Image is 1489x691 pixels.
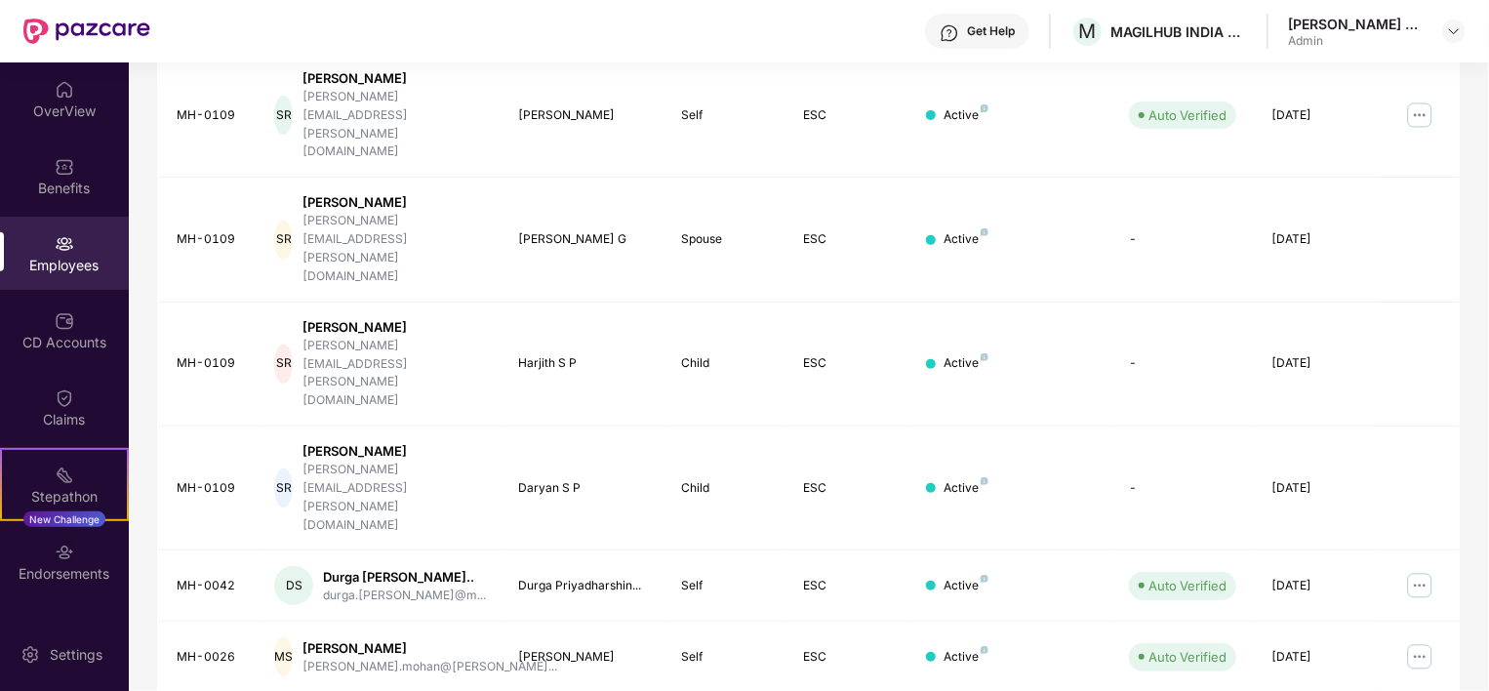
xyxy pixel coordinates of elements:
div: Active [944,577,988,595]
img: svg+xml;base64,PHN2ZyBpZD0iU2V0dGluZy0yMHgyMCIgeG1sbnM9Imh0dHA6Ly93d3cudzMub3JnLzIwMDAvc3ZnIiB3aW... [20,645,40,665]
div: MH-0109 [177,230,243,249]
div: MH-0109 [177,479,243,498]
td: - [1113,178,1256,302]
img: svg+xml;base64,PHN2ZyB4bWxucz0iaHR0cDovL3d3dy53My5vcmcvMjAwMC9zdmciIHdpZHRoPSI4IiBoZWlnaHQ9IjgiIH... [981,575,988,583]
div: [PERSON_NAME] [302,318,488,337]
div: [DATE] [1271,230,1362,249]
div: Stepathon [2,487,127,507]
div: [PERSON_NAME][EMAIL_ADDRESS][PERSON_NAME][DOMAIN_NAME] [302,212,488,285]
div: [PERSON_NAME] [519,648,651,667]
div: [PERSON_NAME] [302,639,557,658]
img: svg+xml;base64,PHN2ZyB4bWxucz0iaHR0cDovL3d3dy53My5vcmcvMjAwMC9zdmciIHdpZHRoPSIyMSIgaGVpZ2h0PSIyMC... [55,466,74,485]
img: svg+xml;base64,PHN2ZyB4bWxucz0iaHR0cDovL3d3dy53My5vcmcvMjAwMC9zdmciIHdpZHRoPSI4IiBoZWlnaHQ9IjgiIH... [981,477,988,485]
div: [PERSON_NAME].mohan@[PERSON_NAME]... [302,658,557,676]
div: Daryan S P [519,479,651,498]
div: MS [274,637,293,676]
div: MH-0026 [177,648,243,667]
td: - [1113,427,1256,550]
div: Settings [44,645,108,665]
img: svg+xml;base64,PHN2ZyBpZD0iSG9tZSIgeG1sbnM9Imh0dHA6Ly93d3cudzMub3JnLzIwMDAvc3ZnIiB3aWR0aD0iMjAiIG... [55,80,74,100]
span: M [1079,20,1097,43]
div: [PERSON_NAME] [302,442,488,461]
div: Durga Priyadharshin... [519,577,651,595]
div: DS [274,566,313,605]
div: [PERSON_NAME] G [519,230,651,249]
img: svg+xml;base64,PHN2ZyBpZD0iQmVuZWZpdHMiIHhtbG5zPSJodHRwOi8vd3d3LnczLm9yZy8yMDAwL3N2ZyIgd2lkdGg9Ij... [55,157,74,177]
img: svg+xml;base64,PHN2ZyB4bWxucz0iaHR0cDovL3d3dy53My5vcmcvMjAwMC9zdmciIHdpZHRoPSI4IiBoZWlnaHQ9IjgiIH... [981,104,988,112]
div: [DATE] [1271,577,1362,595]
div: Active [944,106,988,125]
div: [PERSON_NAME] [302,69,488,88]
div: ESC [804,577,895,595]
div: ESC [804,230,895,249]
div: Harjith S P [519,354,651,373]
img: manageButton [1404,641,1435,672]
div: Get Help [967,23,1015,39]
div: ESC [804,479,895,498]
div: Self [681,648,772,667]
img: manageButton [1404,100,1435,131]
div: ESC [804,106,895,125]
div: MH-0042 [177,577,243,595]
div: [PERSON_NAME] [302,193,488,212]
div: Admin [1288,33,1425,49]
div: ESC [804,648,895,667]
div: Child [681,354,772,373]
div: SR [274,221,293,260]
img: manageButton [1404,570,1435,601]
div: [DATE] [1271,106,1362,125]
div: Active [944,354,988,373]
img: svg+xml;base64,PHN2ZyB4bWxucz0iaHR0cDovL3d3dy53My5vcmcvMjAwMC9zdmciIHdpZHRoPSI4IiBoZWlnaHQ9IjgiIH... [981,228,988,236]
img: svg+xml;base64,PHN2ZyB4bWxucz0iaHR0cDovL3d3dy53My5vcmcvMjAwMC9zdmciIHdpZHRoPSI4IiBoZWlnaHQ9IjgiIH... [981,646,988,654]
div: Auto Verified [1148,105,1227,125]
td: - [1113,303,1256,427]
div: Active [944,479,988,498]
div: [DATE] [1271,354,1362,373]
div: SR [274,345,293,384]
div: [DATE] [1271,479,1362,498]
img: svg+xml;base64,PHN2ZyBpZD0iQ0RfQWNjb3VudHMiIGRhdGEtbmFtZT0iQ0QgQWNjb3VudHMiIHhtbG5zPSJodHRwOi8vd3... [55,311,74,331]
div: Self [681,577,772,595]
img: New Pazcare Logo [23,19,150,44]
div: [PERSON_NAME][EMAIL_ADDRESS][PERSON_NAME][DOMAIN_NAME] [302,88,488,161]
div: MAGILHUB INDIA PRIVATE LIMITED [1110,22,1247,41]
div: Durga [PERSON_NAME].. [323,568,486,587]
div: MH-0109 [177,354,243,373]
img: svg+xml;base64,PHN2ZyBpZD0iRHJvcGRvd24tMzJ4MzIiIHhtbG5zPSJodHRwOi8vd3d3LnczLm9yZy8yMDAwL3N2ZyIgd2... [1446,23,1462,39]
div: [PERSON_NAME][EMAIL_ADDRESS][PERSON_NAME][DOMAIN_NAME] [302,461,488,534]
img: svg+xml;base64,PHN2ZyB4bWxucz0iaHR0cDovL3d3dy53My5vcmcvMjAwMC9zdmciIHdpZHRoPSI4IiBoZWlnaHQ9IjgiIH... [981,353,988,361]
div: Self [681,106,772,125]
div: MH-0109 [177,106,243,125]
div: [PERSON_NAME][EMAIL_ADDRESS][PERSON_NAME][DOMAIN_NAME] [302,337,488,410]
div: SR [274,96,293,135]
div: [DATE] [1271,648,1362,667]
div: [PERSON_NAME] [519,106,651,125]
div: SR [274,468,293,508]
div: Auto Verified [1148,576,1227,595]
div: Active [944,230,988,249]
img: svg+xml;base64,PHN2ZyBpZD0iRW5kb3JzZW1lbnRzIiB4bWxucz0iaHR0cDovL3d3dy53My5vcmcvMjAwMC9zdmciIHdpZH... [55,543,74,562]
div: ESC [804,354,895,373]
div: Child [681,479,772,498]
div: Spouse [681,230,772,249]
img: svg+xml;base64,PHN2ZyBpZD0iSGVscC0zMngzMiIgeG1sbnM9Imh0dHA6Ly93d3cudzMub3JnLzIwMDAvc3ZnIiB3aWR0aD... [940,23,959,43]
div: New Challenge [23,511,105,527]
div: durga.[PERSON_NAME]@m... [323,587,486,605]
img: svg+xml;base64,PHN2ZyBpZD0iRW1wbG95ZWVzIiB4bWxucz0iaHR0cDovL3d3dy53My5vcmcvMjAwMC9zdmciIHdpZHRoPS... [55,234,74,254]
div: [PERSON_NAME] Kathiah [1288,15,1425,33]
div: Active [944,648,988,667]
img: svg+xml;base64,PHN2ZyBpZD0iQ2xhaW0iIHhtbG5zPSJodHRwOi8vd3d3LnczLm9yZy8yMDAwL3N2ZyIgd2lkdGg9IjIwIi... [55,388,74,408]
div: Auto Verified [1148,647,1227,667]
